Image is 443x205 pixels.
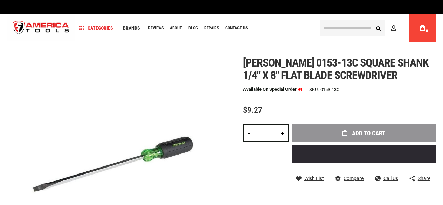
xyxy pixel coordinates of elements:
span: Repairs [204,26,219,30]
span: Reviews [148,26,164,30]
a: Categories [76,23,116,33]
span: Contact Us [225,26,248,30]
span: Blog [188,26,198,30]
span: Categories [79,26,113,30]
span: About [170,26,182,30]
span: Brands [123,26,140,30]
a: Blog [185,23,201,33]
a: Wish List [296,175,324,182]
p: Available on Special Order [243,87,302,92]
span: Wish List [304,176,324,181]
span: Share [418,176,430,181]
a: Reviews [145,23,167,33]
a: Compare [335,175,364,182]
button: Search [372,21,385,35]
strong: SKU [309,87,320,92]
a: store logo [7,15,75,41]
a: 0 [416,14,429,42]
a: About [167,23,185,33]
span: Call Us [383,176,398,181]
span: $9.27 [243,105,262,115]
div: 0153-13C [320,87,339,92]
a: Brands [120,23,143,33]
span: 0 [426,29,428,33]
a: Contact Us [222,23,251,33]
a: Call Us [375,175,398,182]
span: [PERSON_NAME] 0153-13c square shank 1/4" x 8" flat blade screwdriver [243,56,429,82]
img: America Tools [7,15,75,41]
span: Compare [344,176,364,181]
a: Repairs [201,23,222,33]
